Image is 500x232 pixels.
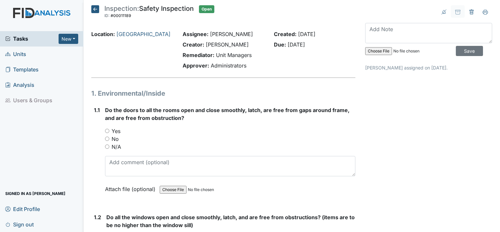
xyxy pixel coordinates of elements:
[91,88,355,98] h1: 1. Environmental/Inside
[5,80,34,90] span: Analysis
[183,31,208,37] strong: Assignee:
[106,214,355,228] span: Do all the windows open and close smoothly, latch, and are free from obstructions? (items are to ...
[5,188,65,199] span: Signed in as [PERSON_NAME]
[5,204,40,214] span: Edit Profile
[104,5,194,20] div: Safety Inspection
[91,31,115,37] strong: Location:
[112,143,121,151] label: N/A
[5,35,59,43] a: Tasks
[105,137,109,141] input: No
[183,41,204,48] strong: Creator:
[183,52,214,58] strong: Remediator:
[94,106,100,114] label: 1.1
[111,13,131,18] span: #00011189
[274,41,286,48] strong: Due:
[59,34,78,44] button: New
[104,5,139,12] span: Inspection:
[183,62,209,69] strong: Approver:
[105,182,158,193] label: Attach file (optional)
[105,145,109,149] input: N/A
[5,49,26,59] span: Units
[104,13,110,18] span: ID:
[365,64,492,71] p: [PERSON_NAME] assigned on [DATE].
[116,31,170,37] a: [GEOGRAPHIC_DATA]
[105,107,349,121] span: Do the doors to all the rooms open and close smoothly, latch, are free from gaps around frame, an...
[105,129,109,133] input: Yes
[211,62,246,69] span: Administrators
[274,31,296,37] strong: Created:
[94,213,101,221] label: 1.2
[112,135,119,143] label: No
[210,31,253,37] span: [PERSON_NAME]
[456,46,483,56] input: Save
[5,219,34,229] span: Sign out
[112,127,120,135] label: Yes
[298,31,315,37] span: [DATE]
[216,52,252,58] span: Unit Managers
[288,41,305,48] span: [DATE]
[199,5,214,13] span: Open
[206,41,249,48] span: [PERSON_NAME]
[5,65,39,75] span: Templates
